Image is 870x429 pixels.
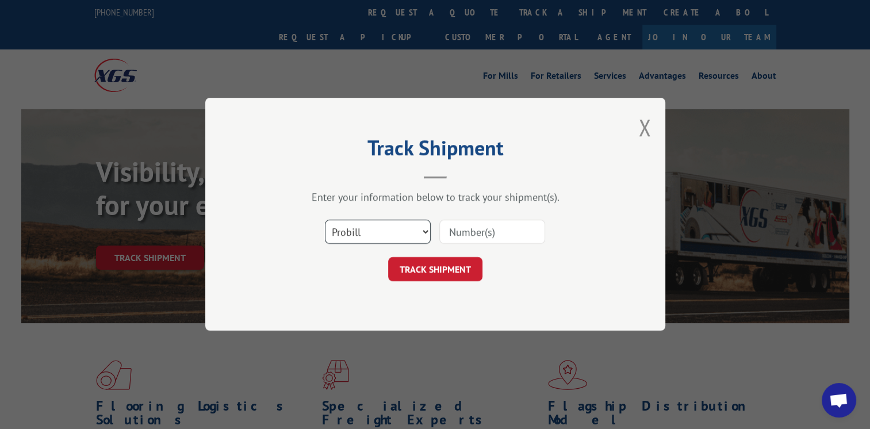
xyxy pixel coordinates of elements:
div: Open chat [822,383,856,417]
h2: Track Shipment [263,140,608,162]
div: Enter your information below to track your shipment(s). [263,191,608,204]
button: Close modal [638,112,651,143]
input: Number(s) [439,220,545,244]
button: TRACK SHIPMENT [388,258,482,282]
